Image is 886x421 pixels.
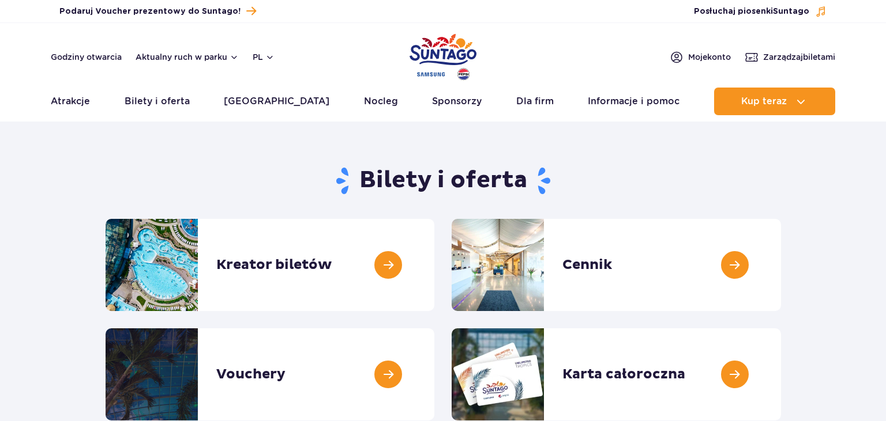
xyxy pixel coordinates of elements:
a: Atrakcje [51,88,90,115]
a: [GEOGRAPHIC_DATA] [224,88,329,115]
span: Podaruj Voucher prezentowy do Suntago! [59,6,241,17]
span: Zarządzaj biletami [763,51,835,63]
a: Bilety i oferta [125,88,190,115]
a: Mojekonto [670,50,731,64]
a: Informacje i pomoc [588,88,679,115]
button: pl [253,51,275,63]
a: Nocleg [364,88,398,115]
span: Kup teraz [741,96,787,107]
a: Sponsorzy [432,88,482,115]
a: Godziny otwarcia [51,51,122,63]
h1: Bilety i oferta [106,166,781,196]
span: Moje konto [688,51,731,63]
a: Zarządzajbiletami [745,50,835,64]
button: Aktualny ruch w parku [136,52,239,62]
button: Posłuchaj piosenkiSuntago [694,6,827,17]
button: Kup teraz [714,88,835,115]
a: Podaruj Voucher prezentowy do Suntago! [59,3,256,19]
span: Posłuchaj piosenki [694,6,809,17]
span: Suntago [773,7,809,16]
a: Park of Poland [410,29,476,82]
a: Dla firm [516,88,554,115]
